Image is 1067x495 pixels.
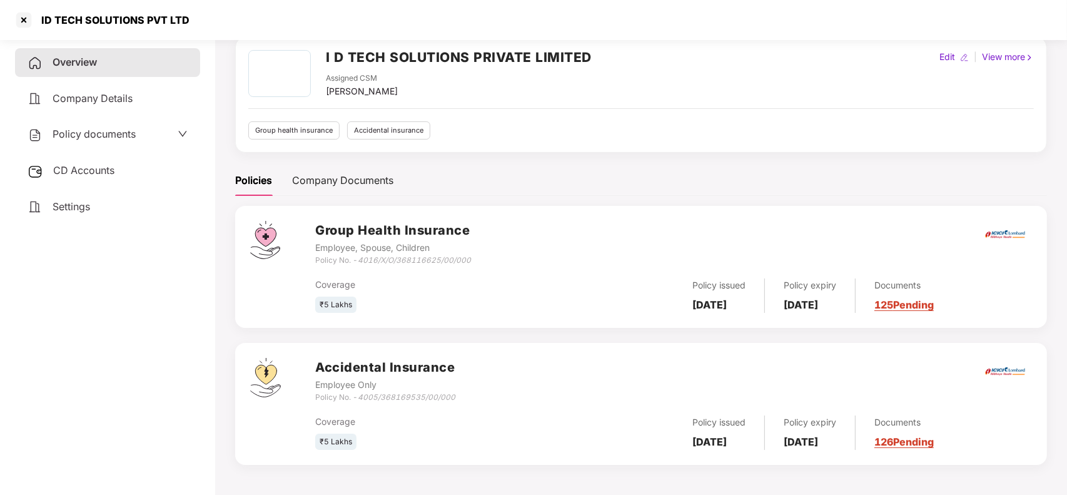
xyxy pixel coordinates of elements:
i: 4005/368169535/00/000 [358,392,455,402]
b: [DATE] [692,299,727,311]
div: Policy issued [692,416,746,429]
h2: I D TECH SOLUTIONS PRIVATE LIMITED [326,47,592,68]
span: CD Accounts [53,164,114,176]
div: ₹5 Lakhs [315,434,357,451]
h3: Group Health Insurance [315,221,471,240]
div: ₹5 Lakhs [315,297,357,314]
div: Group health insurance [248,121,340,140]
i: 4016/X/O/368116625/00/000 [358,255,471,265]
img: svg+xml;base64,PHN2ZyB4bWxucz0iaHR0cDovL3d3dy53My5vcmcvMjAwMC9zdmciIHdpZHRoPSIyNCIgaGVpZ2h0PSIyNC... [28,56,43,71]
img: svg+xml;base64,PHN2ZyB4bWxucz0iaHR0cDovL3d3dy53My5vcmcvMjAwMC9zdmciIHdpZHRoPSIyNCIgaGVpZ2h0PSIyNC... [28,91,43,106]
div: Edit [937,50,958,64]
b: [DATE] [784,299,818,311]
b: [DATE] [784,436,818,448]
img: svg+xml;base64,PHN2ZyB4bWxucz0iaHR0cDovL3d3dy53My5vcmcvMjAwMC9zdmciIHdpZHRoPSIyNCIgaGVpZ2h0PSIyNC... [28,128,43,143]
img: editIcon [960,53,969,62]
img: icici.png [983,364,1028,379]
div: Policy expiry [784,416,836,429]
img: svg+xml;base64,PHN2ZyB4bWxucz0iaHR0cDovL3d3dy53My5vcmcvMjAwMC9zdmciIHdpZHRoPSIyNCIgaGVpZ2h0PSIyNC... [28,200,43,215]
div: Assigned CSM [326,73,398,84]
span: down [178,129,188,139]
div: Coverage [315,278,554,292]
img: icici.png [983,227,1028,242]
div: Policy No. - [315,392,455,404]
a: 125 Pending [874,299,934,311]
div: Policy issued [692,278,746,292]
div: ID TECH SOLUTIONS PVT LTD [34,14,190,26]
h3: Accidental Insurance [315,358,455,377]
span: Policy documents [53,128,136,140]
div: Employee Only [315,378,455,392]
div: Accidental insurance [347,121,430,140]
span: Settings [53,200,90,213]
div: Coverage [315,415,554,429]
span: Overview [53,56,97,68]
div: Documents [874,416,934,429]
img: svg+xml;base64,PHN2ZyB4bWxucz0iaHR0cDovL3d3dy53My5vcmcvMjAwMC9zdmciIHdpZHRoPSI0Ny43MTQiIGhlaWdodD... [250,221,280,259]
img: svg+xml;base64,PHN2ZyB4bWxucz0iaHR0cDovL3d3dy53My5vcmcvMjAwMC9zdmciIHdpZHRoPSI0OS4zMjEiIGhlaWdodD... [250,358,281,397]
a: 126 Pending [874,436,934,448]
span: Company Details [53,92,133,105]
div: View more [979,50,1036,64]
div: Policy expiry [784,278,836,292]
div: [PERSON_NAME] [326,84,398,98]
img: rightIcon [1025,53,1034,62]
div: Employee, Spouse, Children [315,241,471,255]
div: Company Documents [292,173,393,188]
div: Policy No. - [315,255,471,267]
div: Policies [235,173,272,188]
img: svg+xml;base64,PHN2ZyB3aWR0aD0iMjUiIGhlaWdodD0iMjQiIHZpZXdCb3g9IjAgMCAyNSAyNCIgZmlsbD0ibm9uZSIgeG... [28,164,43,179]
div: | [971,50,979,64]
b: [DATE] [692,436,727,448]
div: Documents [874,278,934,292]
